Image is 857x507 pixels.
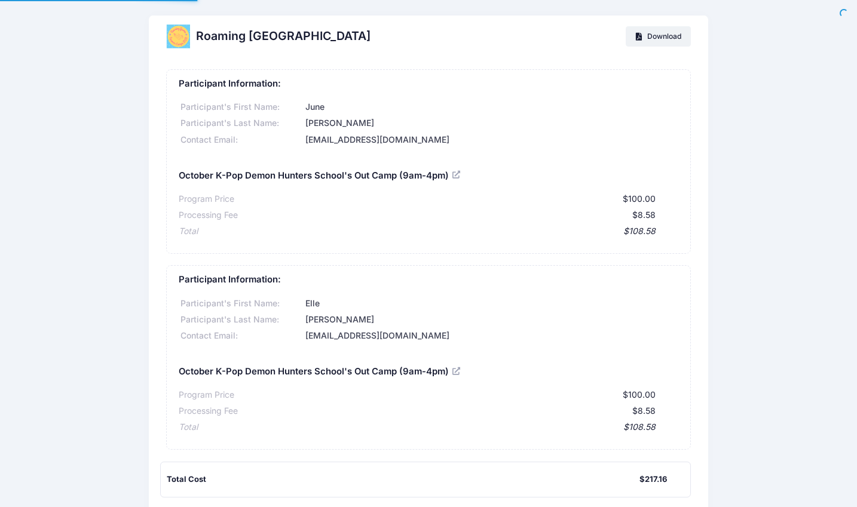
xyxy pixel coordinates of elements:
[179,193,234,205] div: Program Price
[452,365,462,376] a: View Registration Details
[304,117,679,130] div: [PERSON_NAME]
[304,314,679,326] div: [PERSON_NAME]
[179,209,238,222] div: Processing Fee
[179,367,463,377] h5: October K-Pop Demon Hunters School's Out Camp (9am-4pm)
[179,314,304,326] div: Participant's Last Name:
[623,389,656,400] span: $100.00
[639,474,667,486] div: $217.16
[623,193,656,204] span: $100.00
[179,171,463,182] h5: October K-Pop Demon Hunters School's Out Camp (9am-4pm)
[179,421,198,434] div: Total
[304,134,679,146] div: [EMAIL_ADDRESS][DOMAIN_NAME]
[167,474,639,486] div: Total Cost
[179,405,238,417] div: Processing Fee
[198,421,656,434] div: $108.58
[179,117,304,130] div: Participant's Last Name:
[452,169,462,180] a: View Registration Details
[179,330,304,342] div: Contact Email:
[179,275,679,285] h5: Participant Information:
[179,79,679,90] h5: Participant Information:
[179,297,304,310] div: Participant's First Name:
[179,225,198,238] div: Total
[304,297,679,310] div: Elle
[179,101,304,113] div: Participant's First Name:
[626,26,691,47] a: Download
[647,32,681,41] span: Download
[179,389,234,401] div: Program Price
[198,225,656,238] div: $108.58
[238,405,656,417] div: $8.58
[179,134,304,146] div: Contact Email:
[196,29,371,43] h2: Roaming [GEOGRAPHIC_DATA]
[304,101,679,113] div: June
[238,209,656,222] div: $8.58
[304,330,679,342] div: [EMAIL_ADDRESS][DOMAIN_NAME]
